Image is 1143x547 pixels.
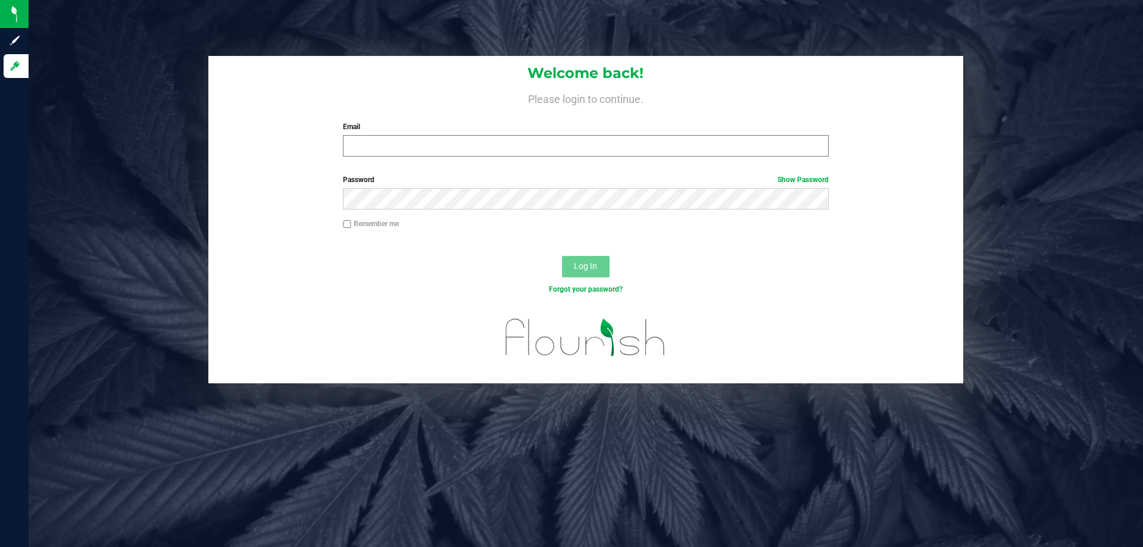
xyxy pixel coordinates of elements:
[9,60,21,72] inline-svg: Log in
[549,285,623,293] a: Forgot your password?
[208,65,963,81] h1: Welcome back!
[777,176,829,184] a: Show Password
[9,35,21,46] inline-svg: Sign up
[343,218,399,229] label: Remember me
[208,90,963,105] h4: Please login to continue.
[343,220,351,229] input: Remember me
[491,307,680,368] img: flourish_logo.svg
[343,121,828,132] label: Email
[562,256,610,277] button: Log In
[343,176,374,184] span: Password
[574,261,597,271] span: Log In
